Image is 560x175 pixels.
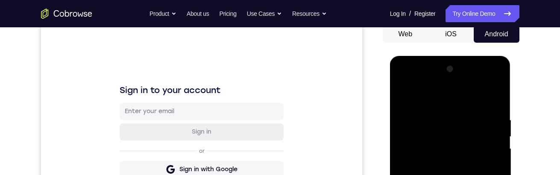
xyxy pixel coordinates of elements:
a: Go to the home page [41,9,92,19]
input: Enter your email [84,82,237,90]
a: Register [414,5,435,22]
p: or [156,122,165,129]
button: Sign in with Google [79,135,243,152]
a: Try Online Demo [446,5,519,22]
button: Product [150,5,176,22]
span: / [409,9,411,19]
button: Resources [292,5,327,22]
button: iOS [428,26,474,43]
button: Sign in with GitHub [79,156,243,173]
button: Use Cases [247,5,282,22]
a: Log In [390,5,406,22]
div: Sign in with Google [138,140,196,148]
button: Web [383,26,428,43]
button: Android [474,26,519,43]
a: Pricing [219,5,236,22]
a: About us [187,5,209,22]
button: Sign in [79,98,243,115]
div: Sign in with GitHub [139,160,196,169]
h1: Sign in to your account [79,58,243,70]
